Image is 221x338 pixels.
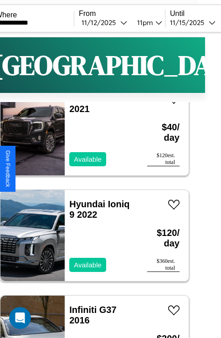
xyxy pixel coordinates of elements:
div: Give Feedback [5,150,11,187]
button: 11pm [130,18,165,27]
h3: $ 40 / day [147,113,180,152]
div: 11pm [133,18,155,27]
a: Hyundai Ioniq 9 2022 [69,199,129,220]
p: Available [74,153,102,165]
div: 11 / 12 / 2025 [82,18,120,27]
div: 11 / 15 / 2025 [170,18,209,27]
h3: $ 120 / day [147,219,180,258]
a: GMC WHL 2021 [69,93,113,114]
p: Available [74,259,102,271]
label: From [79,10,165,18]
iframe: Intercom live chat [9,307,31,329]
div: $ 360 est. total [147,258,180,272]
div: $ 120 est. total [147,152,180,166]
a: Infiniti G37 2016 [69,305,116,325]
button: 11/12/2025 [79,18,130,27]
